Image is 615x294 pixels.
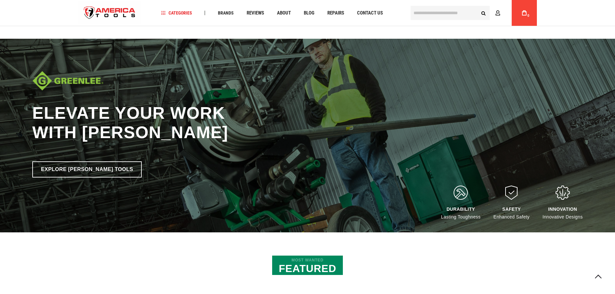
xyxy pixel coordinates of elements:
a: store logo [78,1,141,25]
a: Repairs [324,9,347,17]
div: DURABILITY [441,207,480,212]
div: Safety [494,207,530,212]
h2: Featured [272,256,343,275]
span: Reviews [247,11,264,15]
div: Innovation [542,207,583,212]
span: Repairs [327,11,344,15]
a: Contact Us [354,9,386,17]
span: Brands [218,11,234,15]
a: Blog [301,9,317,17]
div: Enhanced Safety [494,207,530,219]
span: Categories [161,11,192,15]
button: Search [477,7,490,19]
img: Diablo logo [32,71,103,90]
span: Most Wanted [279,258,336,262]
h1: Elevate Your Work with [PERSON_NAME] [32,103,323,142]
a: About [274,9,294,17]
span: 0 [528,14,529,17]
div: Lasting Toughness [441,207,480,219]
a: Explore [PERSON_NAME] Tools [32,161,142,177]
span: Contact Us [357,11,383,15]
span: Blog [304,11,314,15]
div: Innovative Designs [542,207,583,219]
img: America Tools [78,1,141,25]
a: Categories [158,9,195,17]
a: Reviews [244,9,267,17]
span: About [277,11,291,15]
a: Brands [215,9,237,17]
